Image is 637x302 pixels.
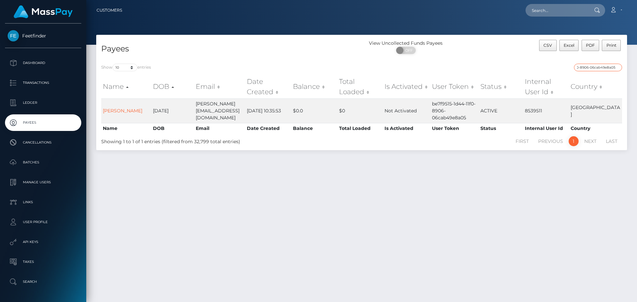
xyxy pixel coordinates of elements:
label: Show entries [101,64,151,71]
th: Internal User Id [523,123,569,134]
a: 1 [569,136,579,146]
th: User Token: activate to sort column ascending [430,75,479,98]
div: Showing 1 to 1 of 1 entries (filtered from 32,799 total entries) [101,136,313,145]
input: Search... [526,4,588,17]
td: [GEOGRAPHIC_DATA] [569,98,622,123]
p: Links [8,197,79,207]
span: CSV [543,43,552,48]
button: CSV [539,40,557,51]
th: DOB: activate to sort column descending [151,75,194,98]
img: Feetfinder [8,30,19,41]
button: PDF [582,40,600,51]
p: API Keys [8,237,79,247]
p: Manage Users [8,177,79,187]
span: Excel [564,43,574,48]
h4: Payees [101,43,357,55]
p: Batches [8,157,79,167]
input: Search transactions [574,64,622,71]
th: Is Activated: activate to sort column ascending [383,75,430,98]
th: Country: activate to sort column ascending [569,75,622,98]
td: ACTIVE [479,98,523,123]
td: [DATE] 10:35:53 [245,98,291,123]
th: Internal User Id: activate to sort column ascending [523,75,569,98]
td: $0 [337,98,383,123]
button: Print [602,40,621,51]
span: Print [606,43,616,48]
span: Feetfinder [5,33,81,39]
th: Balance: activate to sort column ascending [291,75,337,98]
td: [PERSON_NAME][EMAIL_ADDRESS][DOMAIN_NAME] [194,98,246,123]
div: View Uncollected Funds Payees [362,40,450,47]
p: Taxes [8,257,79,267]
th: Name: activate to sort column ascending [101,75,151,98]
img: MassPay Logo [14,5,73,18]
a: Dashboard [5,55,81,71]
p: Ledger [8,98,79,108]
th: Email [194,123,246,134]
p: Search [8,277,79,287]
a: [PERSON_NAME] [103,108,142,114]
a: Cancellations [5,134,81,151]
th: Date Created: activate to sort column ascending [245,75,291,98]
th: Total Loaded: activate to sort column ascending [337,75,383,98]
a: Links [5,194,81,211]
th: DOB [151,123,194,134]
a: Search [5,273,81,290]
span: PDF [586,43,595,48]
th: Date Created [245,123,291,134]
a: Transactions [5,75,81,91]
th: Total Loaded [337,123,383,134]
p: Payees [8,118,79,128]
th: Email: activate to sort column ascending [194,75,246,98]
a: Taxes [5,254,81,270]
th: Status [479,123,523,134]
a: Ledger [5,94,81,111]
th: User Token [430,123,479,134]
select: Showentries [112,64,137,71]
a: Manage Users [5,174,81,191]
th: Country [569,123,622,134]
td: $0.0 [291,98,337,123]
th: Name [101,123,151,134]
td: Not Activated [383,98,430,123]
th: Status: activate to sort column ascending [479,75,523,98]
a: API Keys [5,234,81,250]
th: Is Activated [383,123,430,134]
p: User Profile [8,217,79,227]
td: [DATE] [151,98,194,123]
span: OFF [400,47,416,54]
a: Batches [5,154,81,171]
td: be7f9515-1d44-11f0-8906-06cab49e8a05 [430,98,479,123]
a: Payees [5,114,81,131]
p: Transactions [8,78,79,88]
button: Excel [559,40,579,51]
a: User Profile [5,214,81,230]
td: 8539511 [523,98,569,123]
a: Customers [97,3,122,17]
th: Balance [291,123,337,134]
p: Dashboard [8,58,79,68]
p: Cancellations [8,138,79,148]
